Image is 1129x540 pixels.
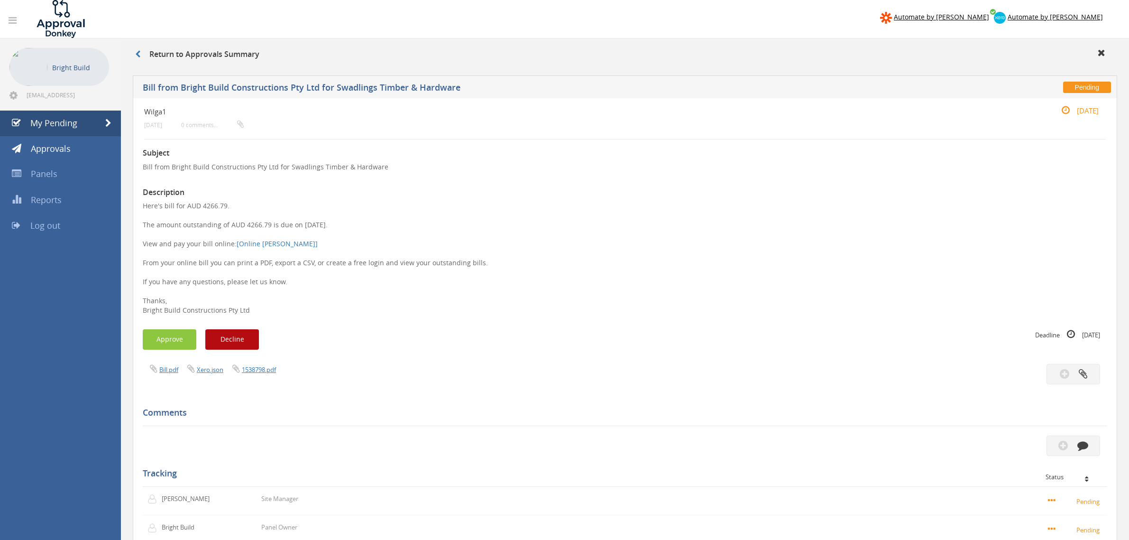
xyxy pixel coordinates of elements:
h4: Wilga1 [144,108,945,116]
div: Status [1046,474,1100,480]
button: Approve [143,329,196,350]
p: Here's bill for AUD 4266.79. The amount outstanding of AUD 4266.79 is due on [DATE]. View and pay... [143,201,1107,315]
small: [DATE] [1051,105,1099,116]
h5: Tracking [143,469,1100,478]
a: Xero.json [197,365,223,374]
span: Pending [1063,82,1111,93]
span: Approvals [31,143,71,154]
small: [DATE] [144,121,162,129]
small: 0 comments... [181,121,244,129]
img: zapier-logomark.png [880,12,892,24]
small: Deadline [DATE] [1035,329,1100,340]
small: Pending [1048,524,1102,535]
h3: Return to Approvals Summary [135,50,259,59]
img: user-icon.png [147,494,162,504]
h3: Subject [143,149,1107,158]
p: Bill from Bright Build Constructions Pty Ltd for Swadlings Timber & Hardware [143,162,1107,172]
small: Pending [1048,496,1102,506]
h5: Comments [143,408,1100,418]
img: user-icon.png [147,523,162,533]
p: Bright Build [52,62,104,74]
p: Site Manager [261,494,298,503]
span: My Pending [30,117,77,129]
span: Automate by [PERSON_NAME] [1008,12,1103,21]
a: Bill.pdf [159,365,178,374]
p: [PERSON_NAME] [162,494,216,503]
span: Log out [30,220,60,231]
span: Reports [31,194,62,205]
span: [EMAIL_ADDRESS][DOMAIN_NAME] [27,91,107,99]
img: xero-logo.png [994,12,1006,24]
p: Bright Build [162,523,216,532]
h3: Description [143,188,1107,197]
span: Automate by [PERSON_NAME] [894,12,989,21]
p: Panel Owner [261,523,297,532]
a: 1538798.pdf [242,365,276,374]
h5: Bill from Bright Build Constructions Pty Ltd for Swadlings Timber & Hardware [143,83,819,95]
a: [Online [PERSON_NAME]] [237,239,318,248]
span: Panels [31,168,57,179]
button: Decline [205,329,259,350]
